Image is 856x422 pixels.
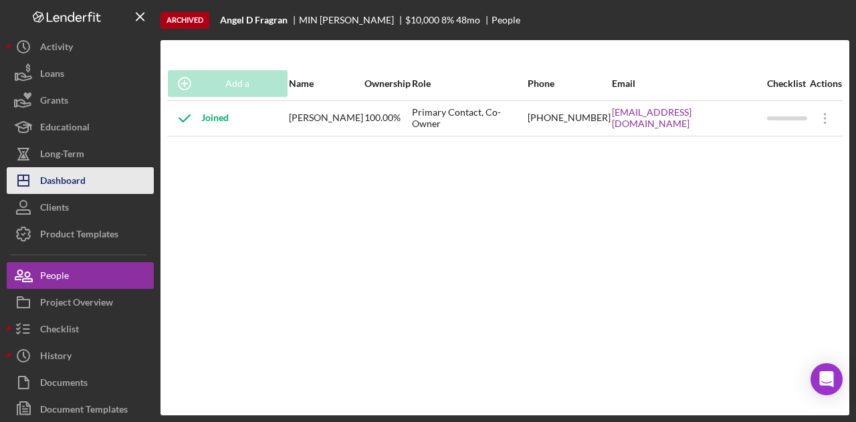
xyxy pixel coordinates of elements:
[201,70,274,97] div: Add a Participant
[40,316,79,346] div: Checklist
[412,102,526,135] div: Primary Contact, Co-Owner
[7,167,154,194] button: Dashboard
[289,78,363,89] div: Name
[811,363,843,395] div: Open Intercom Messenger
[809,78,842,89] div: Actions
[160,12,209,29] div: Archived
[40,342,72,373] div: History
[7,342,154,369] button: History
[528,102,611,135] div: [PHONE_NUMBER]
[612,78,766,89] div: Email
[364,78,411,89] div: Ownership
[456,15,480,25] div: 48 mo
[7,60,154,87] button: Loans
[40,60,64,90] div: Loans
[40,167,86,197] div: Dashboard
[40,87,68,117] div: Grants
[405,15,439,25] div: $10,000
[7,33,154,60] button: Activity
[364,102,411,135] div: 100.00%
[528,78,611,89] div: Phone
[168,70,288,97] button: Add a Participant
[40,194,69,224] div: Clients
[412,78,526,89] div: Role
[299,15,405,25] div: MIN [PERSON_NAME]
[7,194,154,221] button: Clients
[612,107,766,128] a: [EMAIL_ADDRESS][DOMAIN_NAME]
[40,262,69,292] div: People
[7,262,154,289] button: People
[7,140,154,167] button: Long-Term
[289,102,363,135] div: [PERSON_NAME]
[7,316,154,342] button: Checklist
[168,102,229,135] div: Joined
[441,15,454,25] div: 8 %
[40,221,118,251] div: Product Templates
[40,140,84,171] div: Long-Term
[7,221,154,247] button: Product Templates
[40,114,90,144] div: Educational
[7,369,154,396] button: Documents
[40,369,88,399] div: Documents
[7,87,154,114] button: Grants
[40,289,113,319] div: Project Overview
[7,289,154,316] button: Project Overview
[492,15,520,25] div: People
[220,15,288,25] b: Angel D Fragran
[40,33,73,64] div: Activity
[767,78,807,89] div: Checklist
[7,114,154,140] button: Educational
